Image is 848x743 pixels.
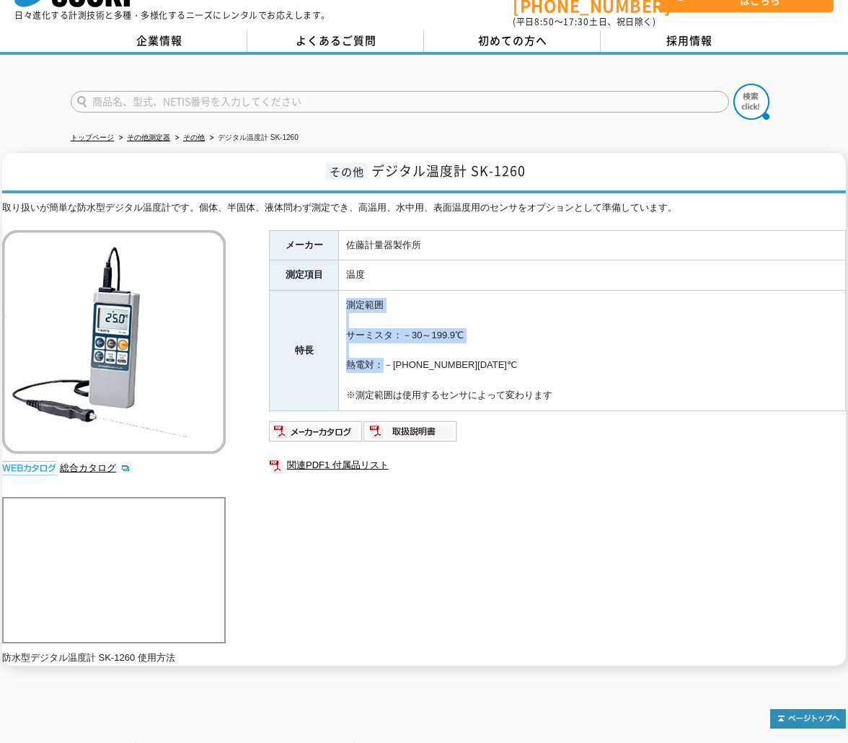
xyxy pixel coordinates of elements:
a: 企業情報 [71,30,247,52]
a: 関連PDF1 付属品リスト [269,456,846,475]
a: トップページ [71,133,114,141]
a: 取扱説明書 [363,429,458,440]
img: webカタログ [2,461,56,475]
p: 日々進化する計測技術と多種・多様化するニーズにレンタルでお応えします。 [14,11,330,19]
th: 測定項目 [270,260,339,291]
img: btn_search.png [733,84,769,120]
span: 初めての方へ [478,32,547,48]
a: 採用情報 [601,30,777,52]
span: 8:50 [534,15,555,28]
span: (平日 ～ 土日、祝日除く) [513,15,655,28]
a: その他 [183,133,205,141]
img: デジタル温度計 SK-1260 [2,230,226,454]
th: メーカー [270,230,339,260]
input: 商品名、型式、NETIS番号を入力してください [71,91,729,113]
div: 取り扱いが簡単な防水型デジタル温度計です。個体、半固体、液体問わず測定でき、高温用、水中用、表面温度用のセンサをオプションとして準備しています。 [2,201,846,216]
th: 特長 [270,291,339,411]
a: よくあるご質問 [247,30,424,52]
span: 17:30 [563,15,589,28]
p: 防水型デジタル温度計 SK-1260 使用方法 [2,651,226,666]
img: メーカーカタログ [269,420,363,443]
td: 佐藤計量器製作所 [339,230,846,260]
a: メーカーカタログ [269,429,363,440]
td: 測定範囲 サーミスタ：－30～199.9℃ 熱電対：－[PHONE_NUMBER][DATE]℃ ※測定範囲は使用するセンサによって変わります [339,291,846,411]
a: その他測定器 [127,133,170,141]
li: デジタル温度計 SK-1260 [207,131,299,146]
img: 取扱説明書 [363,420,458,443]
span: デジタル温度計 SK-1260 [371,161,526,180]
img: トップページへ [770,709,846,729]
td: 温度 [339,260,846,291]
span: その他 [326,163,368,180]
a: 総合カタログ [60,462,131,473]
a: 初めての方へ [424,30,601,52]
